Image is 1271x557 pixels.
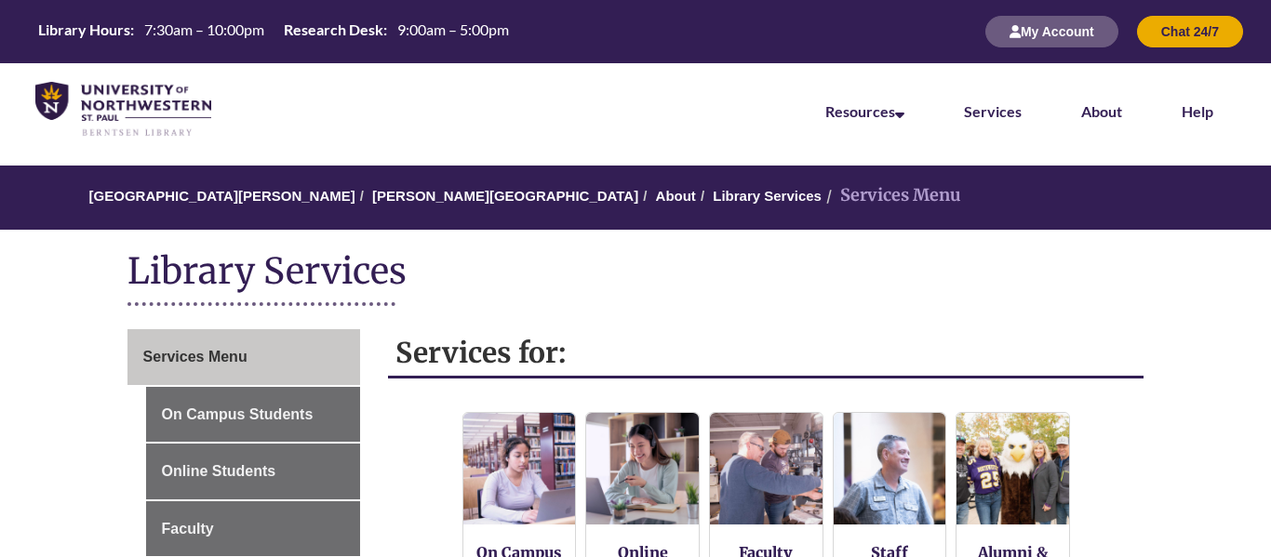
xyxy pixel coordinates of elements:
[1137,16,1243,47] button: Chat 24/7
[656,188,696,204] a: About
[957,413,1069,525] img: Alumni and Visitors Services
[1081,102,1122,120] a: About
[127,248,1144,298] h1: Library Services
[985,23,1118,39] a: My Account
[1137,23,1243,39] a: Chat 24/7
[964,102,1022,120] a: Services
[35,82,211,138] img: UNWSP Library Logo
[985,16,1118,47] button: My Account
[146,387,361,443] a: On Campus Students
[822,182,961,209] li: Services Menu
[834,413,946,525] img: Staff Services
[713,188,822,204] a: Library Services
[89,188,355,204] a: [GEOGRAPHIC_DATA][PERSON_NAME]
[825,102,904,120] a: Resources
[143,349,248,365] span: Services Menu
[31,20,137,40] th: Library Hours:
[31,20,516,43] table: Hours Today
[146,501,361,557] a: Faculty
[146,444,361,499] a: Online Students
[388,329,1144,378] h2: Services for:
[144,20,264,38] span: 7:30am – 10:00pm
[397,20,509,38] span: 9:00am – 5:00pm
[372,188,638,204] a: [PERSON_NAME][GEOGRAPHIC_DATA]
[463,413,576,525] img: On Campus Students Services
[586,413,699,525] img: Online Students Services
[276,20,390,40] th: Research Desk:
[127,329,361,385] a: Services Menu
[710,413,823,525] img: Faculty Resources
[31,20,516,45] a: Hours Today
[1182,102,1213,120] a: Help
